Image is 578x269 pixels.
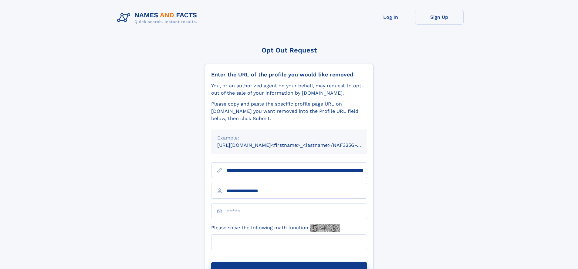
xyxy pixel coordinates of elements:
div: Please copy and paste the specific profile page URL on [DOMAIN_NAME] you want removed into the Pr... [211,100,367,122]
label: Please solve the following math function: [211,224,340,232]
div: You, or an authorized agent on your behalf, may request to opt-out of the sale of your informatio... [211,82,367,97]
img: Logo Names and Facts [115,10,202,26]
small: [URL][DOMAIN_NAME]<firstname>_<lastname>/NAF325G-xxxxxxxx [217,142,379,148]
div: Example: [217,134,361,142]
a: Log In [367,10,415,25]
a: Sign Up [415,10,464,25]
div: Enter the URL of the profile you would like removed [211,71,367,78]
div: Opt Out Request [205,46,374,54]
